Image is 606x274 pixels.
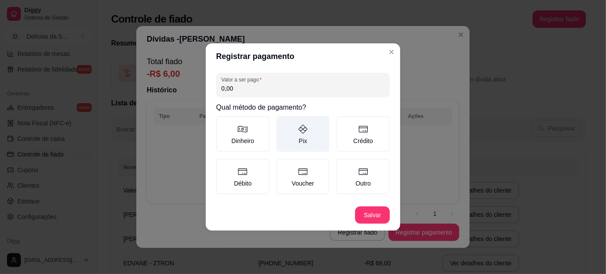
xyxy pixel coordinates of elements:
[277,159,330,194] label: Voucher
[216,159,270,194] label: Débito
[336,159,390,194] label: Outro
[355,206,390,224] button: Salvar
[221,84,385,93] input: Valor a ser pago
[277,116,330,152] label: Pix
[206,43,400,69] header: Registrar pagamento
[385,45,399,59] button: Close
[216,102,390,113] h2: Qual método de pagamento?
[216,116,270,152] label: Dinheiro
[221,76,265,83] label: Valor a ser pago
[336,116,390,152] label: Crédito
